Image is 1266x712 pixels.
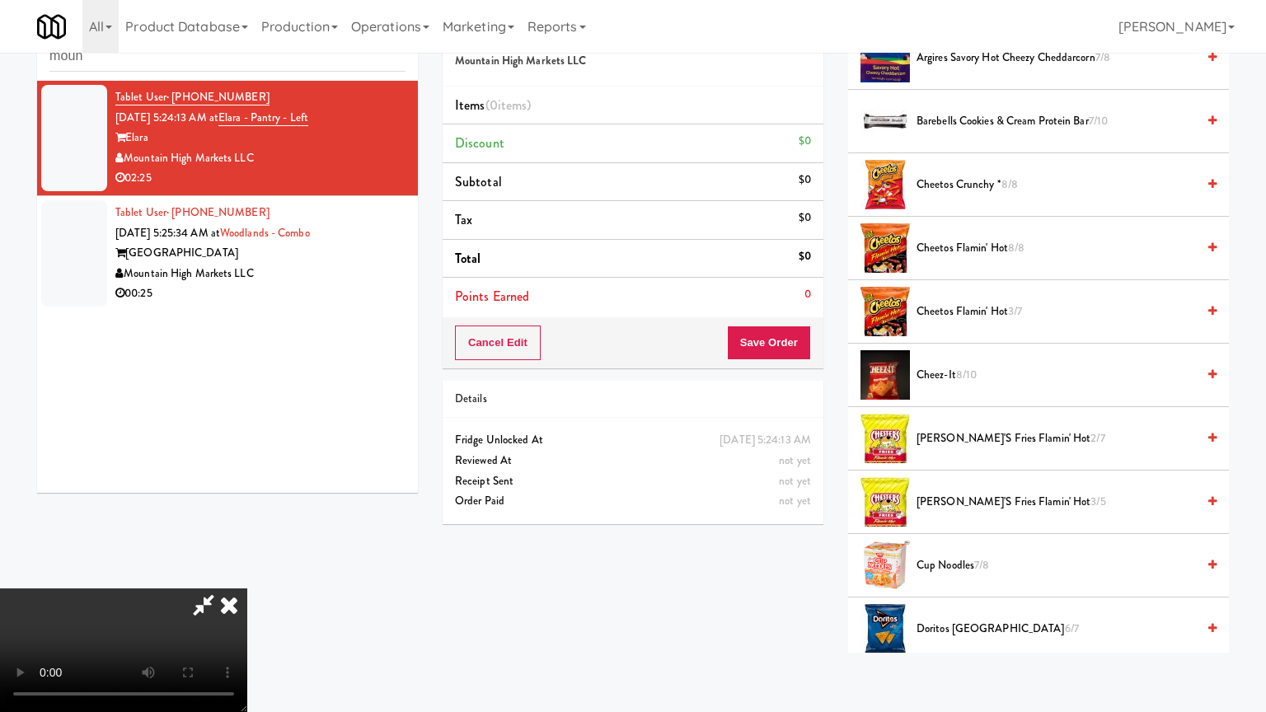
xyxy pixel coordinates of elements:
div: Barebells Cookies & Cream Protein Bar7/10 [910,111,1217,132]
h5: Mountain High Markets LLC [455,55,811,68]
span: Tax [455,210,472,229]
span: 3/7 [1008,303,1022,319]
div: Argires Savory Hot Cheezy Cheddarcorn7/8 [910,48,1217,68]
span: [DATE] 5:24:13 AM at [115,110,218,125]
div: [DATE] 5:24:13 AM [720,430,811,451]
span: 7/8 [1095,49,1110,65]
span: [PERSON_NAME]'s Fries Flamin' Hot [917,492,1196,513]
div: [PERSON_NAME]'s Fries Flamin' Hot3/5 [910,492,1217,513]
span: Cheetos Crunchy * [917,175,1196,195]
div: 02:25 [115,168,406,189]
div: Details [455,389,811,410]
div: Doritos [GEOGRAPHIC_DATA]6/7 [910,619,1217,639]
div: Cheez-It8/10 [910,365,1217,386]
span: [DATE] 5:25:34 AM at [115,225,220,241]
ng-pluralize: items [498,96,527,115]
span: 8/8 [1008,240,1025,255]
span: Points Earned [455,287,529,306]
span: Items [455,96,531,115]
div: Mountain High Markets LLC [115,264,406,284]
div: Cheetos Flamin' Hot3/7 [910,302,1217,322]
div: [PERSON_NAME]'s Fries Flamin' Hot2/7 [910,429,1217,449]
div: Cup Noodles7/8 [910,555,1217,576]
a: Tablet User· [PHONE_NUMBER] [115,89,270,105]
span: Barebells Cookies & Cream Protein Bar [917,111,1196,132]
span: [PERSON_NAME]'s Fries Flamin' Hot [917,429,1196,449]
div: $0 [799,208,811,228]
div: Cheetos Crunchy *8/8 [910,175,1217,195]
div: Elara [115,128,406,148]
span: Cheetos Flamin' Hot [917,238,1196,259]
span: (0 ) [485,96,532,115]
div: 00:25 [115,283,406,304]
span: · [PHONE_NUMBER] [166,89,270,105]
span: 3/5 [1090,494,1105,509]
a: Woodlands - Combo [220,225,310,241]
a: Elara - Pantry - Left [218,110,308,126]
span: 8/8 [1001,176,1018,192]
div: Receipt Sent [455,471,811,492]
span: not yet [779,452,811,468]
div: Reviewed At [455,451,811,471]
span: 7/8 [974,557,989,573]
span: 8/10 [956,367,977,382]
li: Tablet User· [PHONE_NUMBER][DATE] 5:24:13 AM atElara - Pantry - LeftElaraMountain High Markets LL... [37,81,418,196]
input: Search vision orders [49,41,406,72]
span: Discount [455,133,504,152]
div: 0 [804,284,811,305]
div: Mountain High Markets LLC [115,148,406,169]
button: Cancel Edit [455,326,541,360]
span: Cheez-It [917,365,1196,386]
span: Cup Noodles [917,555,1196,576]
div: $0 [799,170,811,190]
span: not yet [779,473,811,489]
div: Order Paid [455,491,811,512]
span: Total [455,249,481,268]
a: Tablet User· [PHONE_NUMBER] [115,204,270,220]
div: Cheetos Flamin' Hot8/8 [910,238,1217,259]
button: Save Order [727,326,811,360]
span: 2/7 [1090,430,1104,446]
div: $0 [799,131,811,152]
li: Tablet User· [PHONE_NUMBER][DATE] 5:25:34 AM atWoodlands - Combo[GEOGRAPHIC_DATA]Mountain High Ma... [37,196,418,311]
span: Subtotal [455,172,502,191]
span: not yet [779,493,811,508]
div: Fridge Unlocked At [455,430,811,451]
span: 7/10 [1089,113,1108,129]
span: 6/7 [1065,621,1079,636]
div: $0 [799,246,811,267]
span: Doritos [GEOGRAPHIC_DATA] [917,619,1196,639]
div: [GEOGRAPHIC_DATA] [115,243,406,264]
span: Argires Savory Hot Cheezy Cheddarcorn [917,48,1196,68]
span: · [PHONE_NUMBER] [166,204,270,220]
img: Micromart [37,12,66,41]
span: Cheetos Flamin' Hot [917,302,1196,322]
